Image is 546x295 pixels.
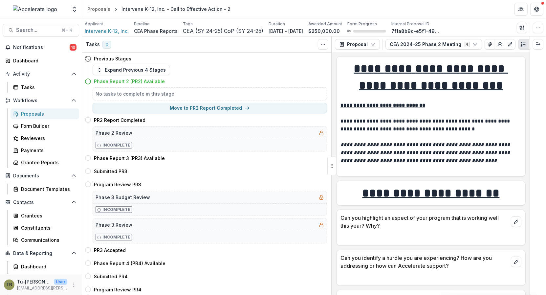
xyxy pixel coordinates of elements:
span: CoP (SY 24-25) [224,28,263,34]
a: Grantees [11,210,79,221]
button: Proposal [335,39,380,50]
button: CEA 2024-25 Phase 2 Meeting4 [385,39,482,50]
div: Tasks [21,84,74,91]
p: $250,000.00 [308,28,340,34]
a: Intervene K-12, Inc. [85,28,129,34]
h5: Phase 3 Review [96,221,132,228]
h3: Tasks [86,42,100,47]
button: Open Workflows [3,95,79,106]
p: Incomplete [102,234,130,240]
button: Open entity switcher [70,3,79,16]
p: Duration [269,21,285,27]
span: Search... [16,27,58,33]
a: Dashboard [11,261,79,272]
p: Incomplete [102,142,130,148]
p: Can you identify a hurdle you are experiencing? How are you addressing or how can Accelerate supp... [340,254,508,270]
img: Accelerate logo [13,5,57,13]
span: CEA (SY 24-25) [183,28,223,34]
nav: breadcrumb [85,4,233,14]
button: Expand Previous 4 Stages [93,65,170,75]
button: edit [511,216,521,227]
span: 0 [102,41,111,49]
a: Grantee Reports [11,157,79,168]
p: 7f1a8b9c-e5f1-49a5-9953-ad1194919865 [391,28,441,34]
h4: Program Review PR4 [94,286,142,293]
p: Incomplete [102,207,130,213]
a: Proposals [11,108,79,119]
a: Communications [11,235,79,245]
p: [EMAIL_ADDRESS][PERSON_NAME][DOMAIN_NAME] [17,285,67,291]
div: Tu-Quyen Nguyen [6,283,12,287]
div: Grantees [21,212,74,219]
button: Partners [514,3,528,16]
h4: Phase Report 2 (PR2) Available [94,78,165,85]
a: Constituents [11,222,79,233]
p: [DATE] - [DATE] [269,28,303,34]
div: Proposals [87,6,110,12]
div: Communications [21,237,74,243]
button: Open Activity [3,69,79,79]
p: User [54,279,67,285]
p: Pipeline [134,21,150,27]
button: Open Documents [3,170,79,181]
h4: Submitted PR3 [94,168,127,175]
a: Advanced Analytics [11,273,79,284]
button: PDF view [528,39,539,50]
span: Data & Reporting [13,251,69,256]
button: Edit as form [505,39,515,50]
button: More [70,281,78,289]
div: Reviewers [21,135,74,142]
h4: Submitted PR4 [94,273,128,280]
a: Payments [11,145,79,156]
h4: Program Review PR3 [94,181,141,188]
p: CEA Phase Reports [134,28,178,34]
span: Activity [13,71,69,77]
h4: Phase Report 3 (PR3) Available [94,155,165,162]
div: Dashboard [21,263,74,270]
p: Tu-[PERSON_NAME] [17,278,51,285]
button: edit [511,257,521,267]
button: View Attached Files [485,39,495,50]
a: Form Builder [11,121,79,131]
div: ⌘ + K [60,27,74,34]
button: Open Contacts [3,197,79,208]
button: Notifications10 [3,42,79,53]
p: 0 % [347,29,351,34]
div: Payments [21,147,74,154]
div: Form Builder [21,123,74,129]
p: Awarded Amount [308,21,342,27]
span: 10 [70,44,76,51]
p: Form Progress [347,21,377,27]
button: Search... [3,24,79,37]
div: Grantee Reports [21,159,74,166]
h4: Phase Report 4 (PR4) Available [94,260,165,267]
div: Dashboard [13,57,74,64]
div: Intervene K-12, Inc. - Call to Effective Action - 2 [121,6,230,12]
span: Workflows [13,98,69,103]
h4: Previous Stages [94,55,131,62]
button: Open Data & Reporting [3,248,79,259]
button: Plaintext view [518,39,529,50]
h5: Phase 2 Review [96,129,132,136]
button: Toggle View Cancelled Tasks [318,39,328,50]
h5: Phase 3 Budget Review [96,194,150,201]
a: Tasks [11,82,79,93]
a: Dashboard [3,55,79,66]
a: Document Templates [11,184,79,194]
div: Constituents [21,224,74,231]
a: Proposals [85,4,113,14]
p: Can you highlight an aspect of your program that is working well this year? Why? [340,214,508,230]
span: Documents [13,173,69,179]
h5: No tasks to complete in this stage [96,90,324,97]
button: Get Help [530,3,543,16]
div: Proposals [21,110,74,117]
p: Tags [183,21,193,27]
div: Document Templates [21,186,74,193]
p: Applicant [85,21,103,27]
button: Expand right [533,39,543,50]
h4: PR3 Accepted [94,247,126,254]
span: Notifications [13,45,70,50]
p: Internal Proposal ID [391,21,429,27]
h4: PR2 Report Completed [94,117,145,124]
